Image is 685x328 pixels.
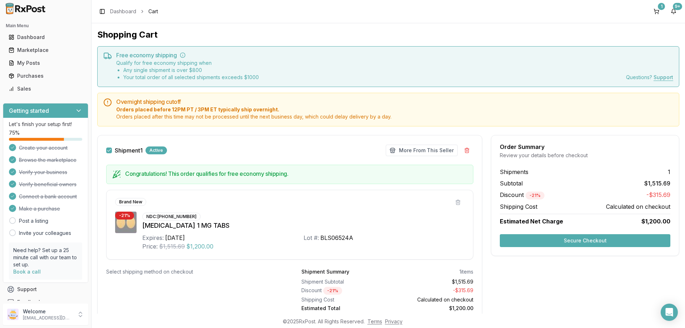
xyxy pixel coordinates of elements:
img: Rexulti 1 MG TABS [115,212,137,233]
span: 75 % [9,129,20,136]
button: Dashboard [3,32,88,43]
div: My Posts [9,59,83,67]
p: Need help? Set up a 25 minute call with our team to set up. [13,247,78,268]
span: $1,200.00 [641,217,670,226]
img: User avatar [7,309,19,320]
div: Review your details before checkout [500,152,670,159]
span: $1,200.00 [186,242,213,251]
a: Sales [6,82,85,95]
span: Connect a bank account [19,193,77,200]
span: $1,515.69 [644,179,670,188]
div: 1 items [459,268,473,275]
span: 1 [668,168,670,176]
div: Dashboard [9,34,83,41]
div: Sales [9,85,83,92]
span: Verify beneficial owners [19,181,77,188]
span: Shipping Cost [500,202,537,211]
h2: Main Menu [6,23,85,29]
div: 1 [658,3,665,10]
div: Marketplace [9,47,83,54]
span: Make a purchase [19,205,60,212]
a: Marketplace [6,44,85,57]
h1: Shopping Cart [97,29,679,40]
a: My Posts [6,57,85,69]
img: RxPost Logo [3,3,49,14]
a: Book a call [13,269,41,275]
span: Shipments [500,168,528,176]
button: Feedback [3,296,88,309]
div: Calculated on checkout [390,296,473,303]
div: [DATE] [165,233,185,242]
div: [MEDICAL_DATA] 1 MG TABS [142,221,464,231]
span: Subtotal [500,179,523,188]
div: Price: [142,242,158,251]
div: Select shipping method on checkout [106,268,279,275]
li: Your total order of all selected shipments exceeds $ 1000 [123,74,259,81]
button: Secure Checkout [500,234,670,247]
label: Shipment 1 [115,148,143,153]
p: Welcome [23,308,73,315]
span: Cart [148,8,158,15]
a: Dashboard [110,8,136,15]
span: Calculated on checkout [606,202,670,211]
button: More From This Seller [386,145,458,156]
div: Lot #: [304,233,319,242]
div: Expires: [142,233,164,242]
nav: breadcrumb [110,8,158,15]
h5: Congratulations! This order qualifies for free economy shipping. [125,171,467,177]
a: Invite your colleagues [19,230,71,237]
div: - 21 % [323,287,342,295]
a: Privacy [385,318,403,324]
h5: Free economy shipping [116,52,673,58]
a: Purchases [6,69,85,82]
span: Discount [500,191,544,198]
div: 9+ [673,3,682,10]
button: 9+ [668,6,679,17]
div: Active [146,146,167,154]
div: Brand New [115,198,146,206]
span: $1,515.69 [159,242,185,251]
span: Feedback [17,299,41,306]
span: Estimated Net Charge [500,218,563,225]
a: Post a listing [19,217,48,225]
div: Shipment Subtotal [301,278,385,285]
div: Estimated Total [301,305,385,312]
p: [EMAIL_ADDRESS][DOMAIN_NAME] [23,315,73,321]
span: Orders placed before 12PM PT / 3PM ET typically ship overnight. [116,106,673,113]
div: Purchases [9,72,83,79]
p: Let's finish your setup first! [9,121,82,128]
a: Terms [368,318,382,324]
div: Open Intercom Messenger [661,304,678,321]
button: Purchases [3,70,88,82]
button: Support [3,283,88,296]
div: - 21 % [526,192,544,199]
button: 1 [651,6,662,17]
div: NDC: [PHONE_NUMBER] [142,213,201,221]
div: BLS06524A [320,233,353,242]
a: Dashboard [6,31,85,44]
h3: Getting started [9,106,49,115]
li: Any single shipment is over $ 800 [123,67,259,74]
span: Create your account [19,144,68,151]
span: Verify your business [19,169,67,176]
span: Browse the marketplace [19,156,77,164]
div: Questions? [626,74,673,81]
span: -$315.69 [646,190,670,199]
div: $1,200.00 [390,305,473,312]
div: - 21 % [115,212,134,220]
div: Discount [301,287,385,295]
button: Sales [3,83,88,95]
span: Orders placed after this time may not be processed until the next business day, which could delay... [116,113,673,120]
div: Order Summary [500,144,670,150]
div: $1,515.69 [390,278,473,285]
h5: Overnight shipping cutoff [116,99,673,105]
div: Qualify for free economy shipping when [116,59,259,81]
button: My Posts [3,57,88,69]
div: Shipping Cost [301,296,385,303]
button: Marketplace [3,44,88,56]
div: Shipment Summary [301,268,349,275]
div: - $315.69 [390,287,473,295]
